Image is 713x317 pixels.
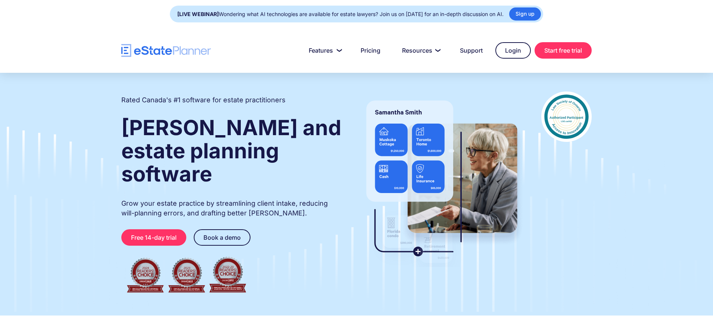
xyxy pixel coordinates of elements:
p: Grow your estate practice by streamlining client intake, reducing will-planning errors, and draft... [121,199,342,218]
a: Features [300,43,348,58]
strong: [PERSON_NAME] and estate planning software [121,115,341,187]
a: Login [495,42,531,59]
a: Sign up [509,7,541,21]
img: estate planner showing wills to their clients, using eState Planner, a leading estate planning so... [357,91,526,267]
h2: Rated Canada's #1 software for estate practitioners [121,95,286,105]
a: home [121,44,211,57]
a: Start free trial [535,42,592,59]
a: Pricing [352,43,389,58]
a: Support [451,43,492,58]
a: Book a demo [194,229,250,246]
div: Wondering what AI technologies are available for estate lawyers? Join us on [DATE] for an in-dept... [177,9,504,19]
a: Resources [393,43,447,58]
strong: [LIVE WEBINAR] [177,11,219,17]
a: Free 14-day trial [121,229,186,246]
